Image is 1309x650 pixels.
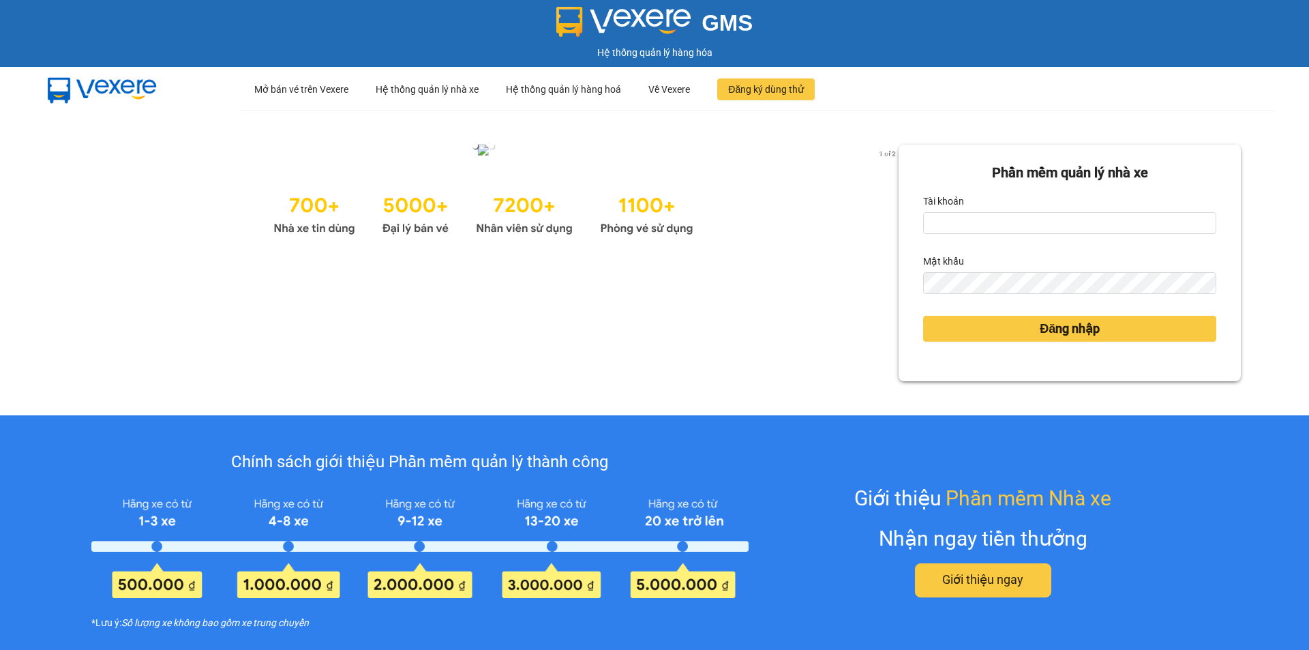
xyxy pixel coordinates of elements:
[702,10,753,35] span: GMS
[121,615,309,630] i: Số lượng xe không bao gồm xe trung chuyển
[68,145,87,160] button: previous slide / item
[923,250,964,272] label: Mật khẩu
[3,45,1306,60] div: Hệ thống quản lý hàng hóa
[854,482,1111,514] div: Giới thiệu
[91,615,748,630] div: *Lưu ý:
[875,145,899,162] p: 1 of 2
[923,316,1216,342] button: Đăng nhập
[946,482,1111,514] span: Phần mềm Nhà xe
[923,212,1216,234] input: Tài khoản
[254,68,348,111] div: Mở bán vé trên Vexere
[489,143,494,149] li: slide item 2
[923,162,1216,183] div: Phần mềm quản lý nhà xe
[472,143,478,149] li: slide item 1
[506,68,621,111] div: Hệ thống quản lý hàng hoá
[1040,319,1100,338] span: Đăng nhập
[91,449,748,475] div: Chính sách giới thiệu Phần mềm quản lý thành công
[879,522,1087,555] div: Nhận ngay tiền thưởng
[923,272,1216,294] input: Mật khẩu
[556,20,753,31] a: GMS
[717,78,815,100] button: Đăng ký dùng thử
[728,82,804,97] span: Đăng ký dùng thử
[915,563,1051,597] button: Giới thiệu ngay
[942,570,1023,589] span: Giới thiệu ngay
[273,187,693,239] img: Statistics.png
[648,68,690,111] div: Về Vexere
[376,68,479,111] div: Hệ thống quản lý nhà xe
[91,492,748,597] img: policy-intruduce-detail.png
[923,190,964,212] label: Tài khoản
[34,67,170,112] img: mbUUG5Q.png
[556,7,691,37] img: logo 2
[879,145,899,160] button: next slide / item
